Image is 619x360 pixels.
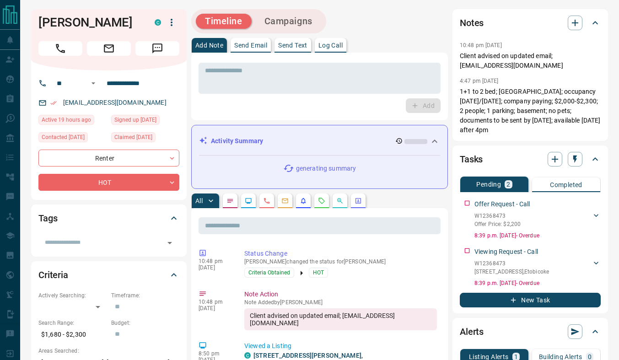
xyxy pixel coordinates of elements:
p: Completed [550,182,582,188]
button: Open [163,236,176,249]
span: HOT [313,268,324,277]
p: 10:48 pm [DATE] [460,42,502,48]
p: Actively Searching: [38,291,107,300]
svg: Emails [281,197,289,204]
h2: Tags [38,211,57,226]
p: Viewed a Listing [244,341,437,351]
a: [EMAIL_ADDRESS][DOMAIN_NAME] [63,99,167,106]
p: [STREET_ADDRESS] , Etobicoke [474,268,549,276]
div: Client advised on updated email; [EMAIL_ADDRESS][DOMAIN_NAME] [244,308,437,330]
svg: Email Verified [50,100,57,106]
p: 8:39 p.m. [DATE] - Overdue [474,231,601,240]
h1: [PERSON_NAME] [38,15,141,30]
span: Signed up [DATE] [114,115,156,124]
svg: Opportunities [336,197,344,204]
p: Offer Request - Call [474,199,530,209]
svg: Lead Browsing Activity [245,197,252,204]
p: 1+1 to 2 bed; [GEOGRAPHIC_DATA]; occupancy [DATE]/[DATE]; company paying; $2,000-$2,300; 2 people... [460,87,601,135]
p: [PERSON_NAME] changed the status for [PERSON_NAME] [244,258,437,265]
p: [DATE] [199,264,231,271]
svg: Agent Actions [355,197,362,204]
button: Campaigns [255,14,322,29]
span: Email [87,41,131,56]
p: $1,680 - $2,300 [38,327,107,342]
p: All [195,198,203,204]
h2: Tasks [460,152,483,167]
p: Pending [476,181,501,188]
div: Alerts [460,321,601,343]
span: Call [38,41,82,56]
p: Offer Price: $2,200 [474,220,521,228]
div: condos.ca [155,19,161,26]
p: Timeframe: [111,291,179,300]
p: W12368473 [474,259,549,268]
p: [DATE] [199,305,231,312]
span: Claimed [DATE] [114,133,152,142]
p: 0 [588,354,592,360]
div: Criteria [38,264,179,286]
button: New Task [460,293,601,307]
div: Renter [38,150,179,167]
svg: Notes [226,197,234,204]
div: Fri Sep 12 2025 [38,115,107,128]
p: Budget: [111,319,179,327]
div: Mon Sep 08 2025 [38,132,107,145]
h2: Criteria [38,268,68,282]
p: Add Note [195,42,223,48]
a: [STREET_ADDRESS][PERSON_NAME] [253,352,361,359]
div: Tags [38,207,179,229]
p: Search Range: [38,319,107,327]
p: Send Text [278,42,307,48]
div: Activity Summary [199,133,440,150]
div: Notes [460,12,601,34]
div: Mon Sep 08 2025 [111,115,179,128]
h2: Alerts [460,324,484,339]
svg: Listing Alerts [300,197,307,204]
div: W12368473Offer Price: $2,200 [474,210,601,230]
p: generating summary [296,164,356,173]
p: 10:48 pm [199,299,231,305]
p: Client advised on updated email; [EMAIL_ADDRESS][DOMAIN_NAME] [460,51,601,70]
div: condos.ca [244,352,251,359]
p: Activity Summary [211,136,263,146]
p: 10:48 pm [199,258,231,264]
div: HOT [38,174,179,191]
svg: Calls [263,197,270,204]
p: 8:39 p.m. [DATE] - Overdue [474,279,601,287]
p: 2 [506,181,510,188]
p: Listing Alerts [469,354,509,360]
h2: Notes [460,16,484,30]
p: Log Call [318,42,343,48]
p: 1 [514,354,518,360]
p: Viewing Request - Call [474,247,538,257]
p: Note Action [244,290,437,299]
p: Building Alerts [539,354,582,360]
p: Status Change [244,249,437,258]
p: Note Added by [PERSON_NAME] [244,299,437,306]
div: Tasks [460,148,601,170]
p: Send Email [234,42,267,48]
span: Contacted [DATE] [42,133,85,142]
button: Timeline [196,14,252,29]
span: Active 19 hours ago [42,115,91,124]
button: Open [88,78,99,89]
p: 8:50 pm [199,350,231,357]
p: W12368473 [474,212,521,220]
div: Mon Sep 08 2025 [111,132,179,145]
p: Areas Searched: [38,347,179,355]
p: 4:47 pm [DATE] [460,78,499,84]
svg: Requests [318,197,325,204]
div: W12368473[STREET_ADDRESS],Etobicoke [474,258,601,278]
span: Message [135,41,179,56]
span: Criteria Obtained [248,268,290,277]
